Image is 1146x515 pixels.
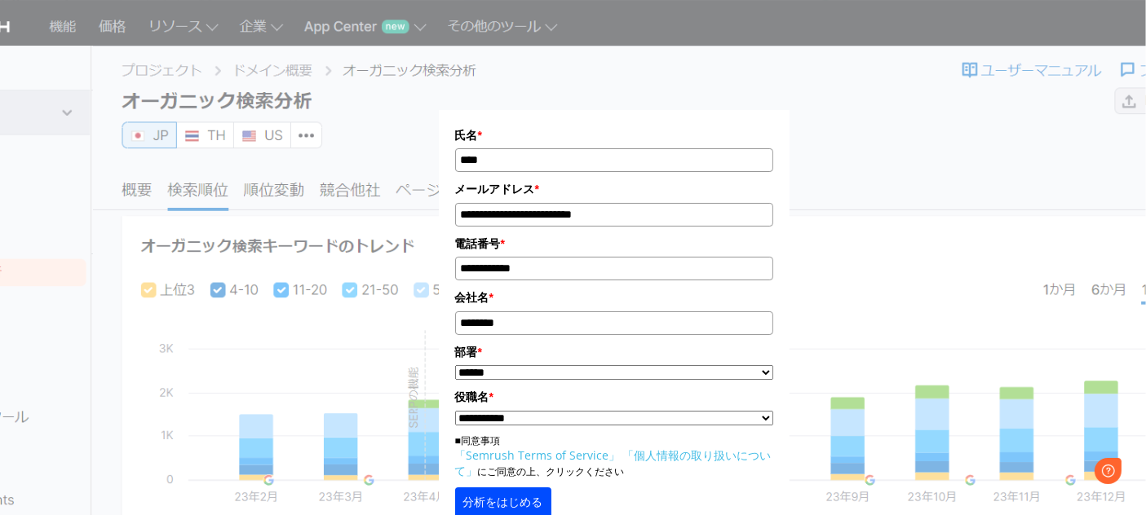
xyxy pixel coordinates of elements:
label: 役職名 [455,388,773,406]
label: 部署 [455,343,773,361]
label: メールアドレス [455,180,773,198]
label: 電話番号 [455,235,773,253]
a: 「個人情報の取り扱いについて」 [455,447,772,478]
label: 会社名 [455,288,773,306]
iframe: Help widget launcher [1001,451,1128,497]
p: ■同意事項 にご同意の上、クリックください [455,434,773,479]
a: 「Semrush Terms of Service」 [455,447,621,463]
label: 氏名 [455,126,773,144]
